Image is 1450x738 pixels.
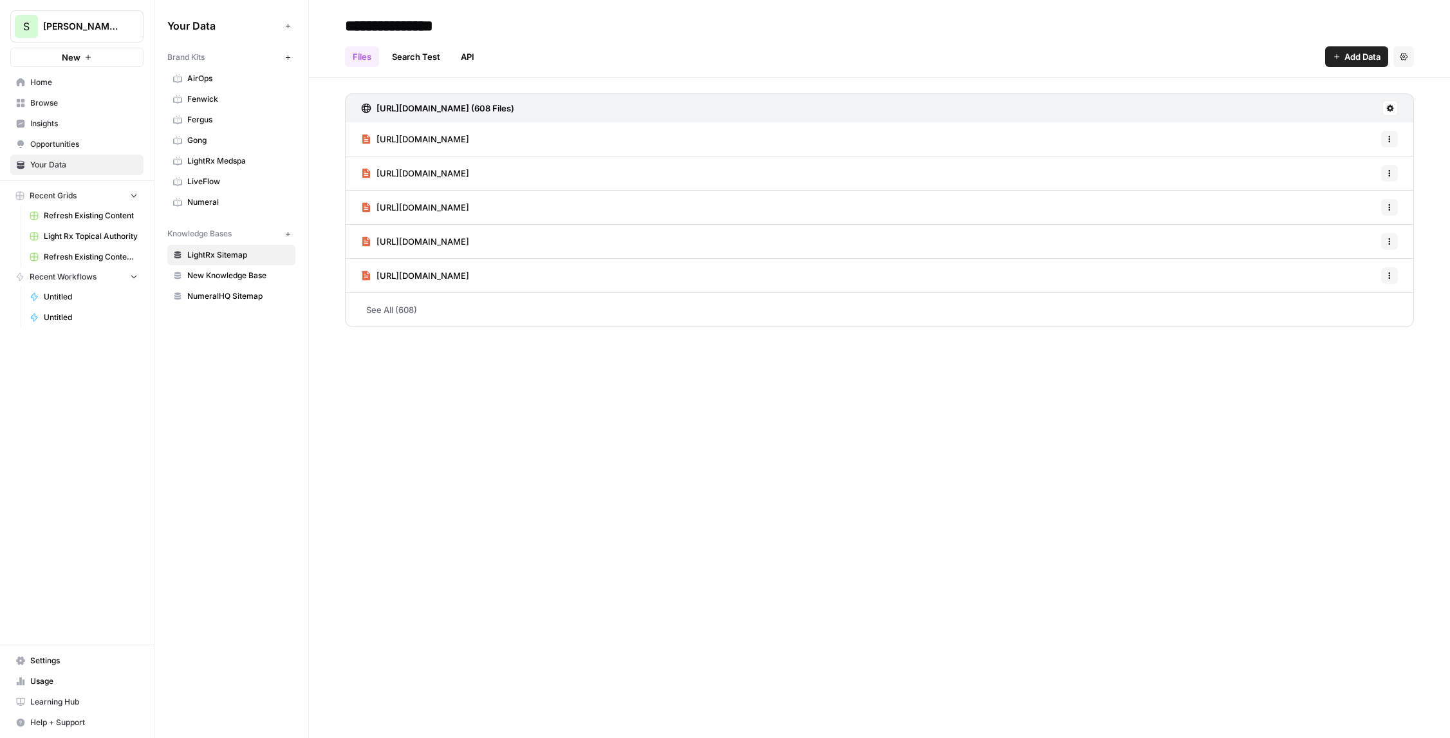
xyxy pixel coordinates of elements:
[167,151,295,171] a: LightRx Medspa
[187,270,290,281] span: New Knowledge Base
[167,89,295,109] a: Fenwick
[361,122,469,156] a: [URL][DOMAIN_NAME]
[361,191,469,224] a: [URL][DOMAIN_NAME]
[187,176,290,187] span: LiveFlow
[187,114,290,126] span: Fergus
[30,159,138,171] span: Your Data
[167,228,232,240] span: Knowledge Bases
[167,68,295,89] a: AirOps
[1325,46,1388,67] button: Add Data
[30,190,77,202] span: Recent Grids
[10,186,144,205] button: Recent Grids
[187,155,290,167] span: LightRx Medspa
[30,138,138,150] span: Opportunities
[44,312,138,323] span: Untitled
[345,293,1414,326] a: See All (608)
[361,156,469,190] a: [URL][DOMAIN_NAME]
[167,192,295,213] a: Numeral
[43,20,121,33] span: [PERSON_NAME] Demo
[376,201,469,214] span: [URL][DOMAIN_NAME]
[30,77,138,88] span: Home
[187,249,290,261] span: LightRx Sitemap
[376,235,469,248] span: [URL][DOMAIN_NAME]
[345,46,379,67] a: Files
[24,205,144,226] a: Refresh Existing Content
[30,717,138,728] span: Help + Support
[24,287,144,307] a: Untitled
[30,97,138,109] span: Browse
[24,307,144,328] a: Untitled
[23,19,30,34] span: S
[384,46,448,67] a: Search Test
[187,73,290,84] span: AirOps
[24,247,144,267] a: Refresh Existing Content - Fergus
[187,135,290,146] span: Gong
[30,655,138,667] span: Settings
[30,676,138,687] span: Usage
[187,93,290,105] span: Fenwick
[10,93,144,113] a: Browse
[44,210,138,222] span: Refresh Existing Content
[167,286,295,307] a: NumeralHQ Sitemap
[167,265,295,286] a: New Knowledge Base
[44,231,138,242] span: Light Rx Topical Authority
[10,48,144,67] button: New
[167,18,280,33] span: Your Data
[30,118,138,129] span: Insights
[376,102,514,115] h3: [URL][DOMAIN_NAME] (608 Files)
[24,226,144,247] a: Light Rx Topical Authority
[361,94,514,122] a: [URL][DOMAIN_NAME] (608 Files)
[10,72,144,93] a: Home
[10,650,144,671] a: Settings
[10,113,144,134] a: Insights
[187,290,290,302] span: NumeralHQ Sitemap
[167,245,295,265] a: LightRx Sitemap
[361,259,469,292] a: [URL][DOMAIN_NAME]
[376,167,469,180] span: [URL][DOMAIN_NAME]
[10,10,144,43] button: Workspace: Shanil Demo
[10,692,144,712] a: Learning Hub
[44,251,138,263] span: Refresh Existing Content - Fergus
[376,269,469,282] span: [URL][DOMAIN_NAME]
[361,225,469,258] a: [URL][DOMAIN_NAME]
[453,46,482,67] a: API
[10,134,144,155] a: Opportunities
[10,712,144,733] button: Help + Support
[44,291,138,303] span: Untitled
[167,130,295,151] a: Gong
[167,52,205,63] span: Brand Kits
[376,133,469,146] span: [URL][DOMAIN_NAME]
[62,51,80,64] span: New
[10,155,144,175] a: Your Data
[10,267,144,287] button: Recent Workflows
[1344,50,1380,63] span: Add Data
[10,671,144,692] a: Usage
[167,171,295,192] a: LiveFlow
[30,271,97,283] span: Recent Workflows
[30,696,138,708] span: Learning Hub
[167,109,295,130] a: Fergus
[187,196,290,208] span: Numeral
